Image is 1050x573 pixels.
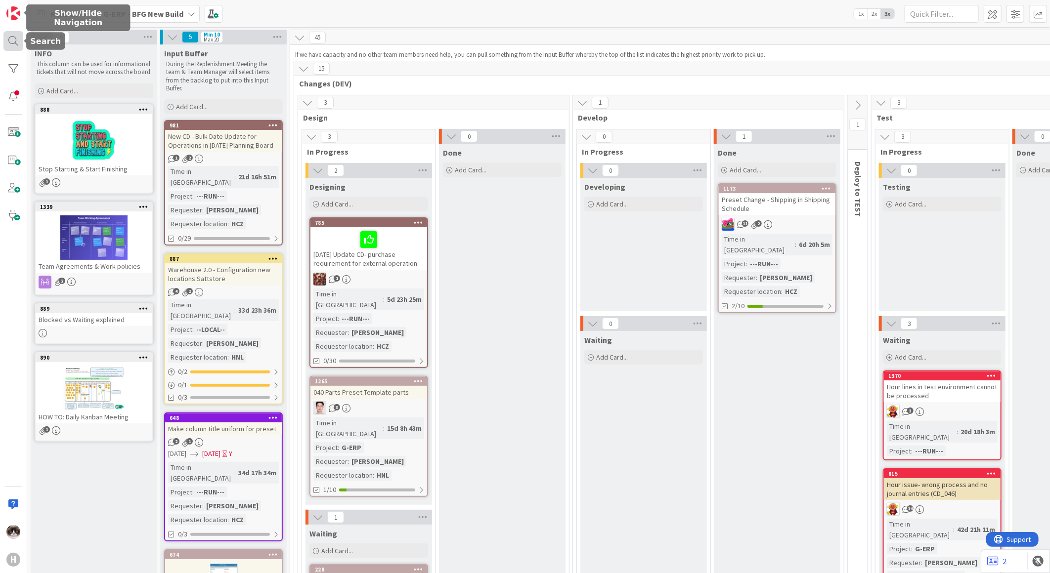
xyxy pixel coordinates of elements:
span: Input Buffer [164,48,208,58]
a: 2 [987,555,1006,567]
div: Requester [887,557,921,568]
span: 0/30 [323,356,336,366]
div: 34d 17h 34m [236,467,279,478]
span: 1 [44,178,50,185]
span: Add Card... [455,165,486,174]
div: 648 [170,414,282,421]
span: [DATE] [168,449,186,459]
span: Add Card... [895,200,926,208]
span: 1 [334,275,340,282]
div: 1339 [36,203,152,211]
span: 0 [461,130,478,142]
div: Requester location [168,514,227,525]
div: 890 [36,353,152,362]
span: 3 [901,318,918,329]
div: HCZ [374,341,392,352]
span: : [192,191,194,202]
div: 5d 23h 25m [385,294,424,305]
div: ---RUN--- [194,191,227,202]
span: 1 [327,511,344,523]
span: 4 [52,31,69,43]
span: 2 [755,220,762,227]
span: 0 [901,164,918,176]
input: Quick Filter... [905,5,979,23]
span: Add Card... [176,102,208,111]
span: : [921,557,922,568]
span: Add Card... [730,165,761,174]
span: : [227,352,229,363]
span: 2/10 [732,301,744,311]
span: 3 [334,404,340,410]
a: 785[DATE] Update CD- purchase requirement for external operationJKTime in [GEOGRAPHIC_DATA]:5d 23... [309,217,428,368]
div: 6d 20h 5m [796,239,832,250]
div: Requester location [313,341,373,352]
a: 890HOW TO: Daily Kanban Meeting [35,352,153,442]
div: Max 20 [204,37,219,42]
div: Project [887,446,911,456]
div: G-ERP [913,543,937,554]
div: Requester location [168,352,227,363]
div: New CD - Bulk Date Update for Operations in [DATE] Planning Board [165,130,282,152]
span: 1 [173,155,179,161]
div: 1173Preset Change - Shipping in Shipping Schedule [719,184,835,215]
span: 2 [327,164,344,176]
span: : [911,543,913,554]
div: JK [719,218,835,231]
div: 648Make column title uniform for preset [165,413,282,435]
div: 785 [315,219,427,226]
span: 2 [173,438,179,445]
span: INFO [35,48,52,58]
div: 1173 [719,184,835,193]
div: ---RUN--- [747,258,781,269]
span: 1 [849,119,866,130]
div: 674 [165,550,282,559]
img: LC [887,405,900,418]
span: 4 [173,288,179,294]
span: : [911,446,913,456]
span: Add Card... [321,200,353,208]
span: : [234,171,236,182]
span: : [383,423,385,434]
span: Designing [309,182,346,192]
div: Team Agreements & Work policies [36,260,152,273]
div: 228 [315,566,427,573]
div: ---RUN--- [194,487,227,497]
span: [DATE] [202,449,220,459]
div: 888 [36,105,152,114]
a: 1265040 Parts Preset Template partsllTime in [GEOGRAPHIC_DATA]:15d 8h 43mProject:G-ERPRequester:[... [309,376,428,497]
span: 1 [592,97,609,109]
img: ll [313,402,326,414]
a: 887Warehouse 2.0 - Configuration new locations SattstoreTime in [GEOGRAPHIC_DATA]:33d 23h 36mProj... [164,253,283,405]
div: Make column title uniform for preset [165,422,282,435]
span: Design [303,113,557,123]
span: 1/10 [323,485,336,495]
div: 1339Team Agreements & Work policies [36,203,152,273]
span: : [373,341,374,352]
span: Done [1016,148,1035,158]
div: 648 [165,413,282,422]
div: 815 [884,469,1001,478]
div: HOW TO: Daily Kanban Meeting [36,410,152,423]
span: Testing [883,182,911,192]
div: Project [168,191,192,202]
div: Requester location [313,470,373,481]
span: 15 [313,63,330,75]
span: 1 [736,130,752,142]
div: 890HOW TO: Daily Kanban Meeting [36,353,152,423]
a: 981New CD - Bulk Date Update for Operations in [DATE] Planning BoardTime in [GEOGRAPHIC_DATA]:21d... [164,120,283,246]
div: Project [168,324,192,335]
span: : [202,205,204,215]
h5: Show/Hide Navigation [30,8,126,27]
div: Time in [GEOGRAPHIC_DATA] [168,299,234,321]
div: 040 Parts Preset Template parts [310,386,427,399]
img: Visit kanbanzone.com [6,6,20,20]
div: Warehouse 2.0 - Configuration new locations Sattstore [165,263,282,285]
span: Done [443,148,462,158]
span: 0 [596,131,612,143]
div: HCZ [783,286,800,297]
div: Time in [GEOGRAPHIC_DATA] [313,288,383,310]
div: ll [310,402,427,414]
div: Time in [GEOGRAPHIC_DATA] [887,519,953,540]
span: Add Card... [321,546,353,555]
span: : [957,426,958,437]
